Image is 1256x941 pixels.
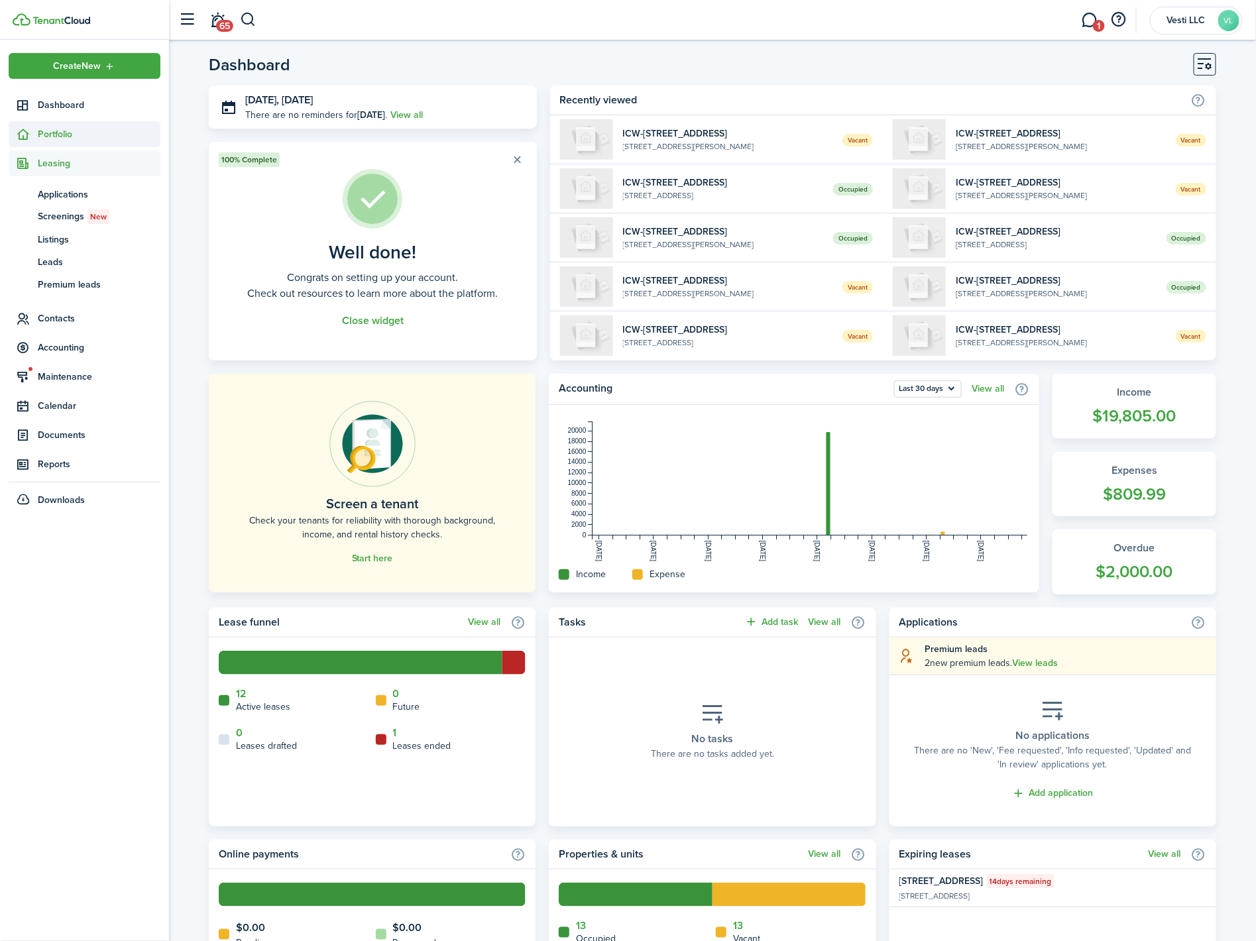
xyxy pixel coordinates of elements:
well-done-description: Congrats on setting up your account. Check out resources to learn more about the platform. [247,270,498,302]
button: Open resource center [1108,9,1130,31]
button: Close [508,150,527,169]
tspan: [DATE] [978,541,985,562]
span: Leads [38,255,160,269]
a: 13 [576,920,586,932]
widget-list-item-description: [STREET_ADDRESS][PERSON_NAME] [956,337,1166,349]
img: Online payments [329,401,416,487]
a: 0 [393,688,400,700]
span: Applications [38,188,160,201]
tspan: 2000 [572,521,587,528]
placeholder-title: No tasks [691,731,733,747]
img: TenantCloud [32,17,90,25]
home-widget-title: Active leases [236,700,290,714]
well-done-title: Well done! [329,242,416,263]
home-widget-count: $0.00 [393,920,437,936]
img: A [560,315,613,356]
a: Listings [9,228,160,250]
widget-list-item-description: [STREET_ADDRESS] [623,190,824,201]
tspan: 14000 [568,459,587,466]
widget-list-item-title: [STREET_ADDRESS] [899,874,984,888]
span: Vacant [842,134,873,146]
img: A [893,168,946,209]
span: Accounting [38,341,160,355]
span: Premium leads [38,278,160,292]
img: A [893,315,946,356]
span: Occupied [1167,232,1206,245]
a: View all [1149,849,1181,859]
span: Vacant [1176,330,1206,343]
explanation-description: 2 new premium leads . [925,656,1206,670]
b: [DATE] [357,108,385,122]
home-widget-title: Properties & units [559,846,801,862]
tspan: 16000 [568,448,587,455]
home-widget-title: Lease funnel [219,614,461,630]
span: 100% Complete [221,154,277,166]
span: 1 [1093,20,1105,32]
a: 13 [733,920,743,932]
a: Start here [352,553,393,564]
home-placeholder-description: Check your tenants for reliability with thorough background, income, and rental history checks. [239,514,506,541]
a: 0 [236,727,243,739]
explanation-title: Premium leads [925,642,1206,656]
i: soft [899,648,915,663]
widget-stats-count: $2,000.00 [1066,559,1203,584]
span: Vacant [842,330,873,343]
home-widget-title: Income [576,567,606,581]
a: Dashboard [9,92,160,118]
img: A [560,266,613,307]
a: View all [390,108,423,122]
home-widget-title: Online payments [219,846,504,862]
home-widget-title: Accounting [559,380,887,398]
img: A [893,119,946,160]
placeholder-description: There are no tasks added yet. [651,747,774,761]
home-widget-title: Applications [899,614,1184,630]
button: Customise [1194,53,1216,76]
home-widget-title: Recently viewed [560,92,1184,108]
tspan: [DATE] [868,541,876,562]
widget-list-item-title: ICW-[STREET_ADDRESS] [956,225,1157,239]
span: Calendar [38,399,160,413]
a: Add application [1012,786,1094,801]
span: Dashboard [38,98,160,112]
widget-stats-count: $19,805.00 [1066,404,1203,429]
a: View all [468,617,500,628]
home-widget-title: Expense [650,567,685,581]
span: Portfolio [38,127,160,141]
home-widget-title: Future [393,700,420,714]
tspan: 8000 [572,490,587,497]
home-widget-title: Expiring leases [899,846,1142,862]
tspan: 6000 [572,500,587,508]
widget-stats-title: Expenses [1066,463,1203,478]
home-widget-count: $0.00 [236,920,270,936]
span: Create New [54,62,101,71]
widget-list-item-description: [STREET_ADDRESS] [623,337,833,349]
a: View leads [1013,658,1058,669]
home-widget-title: Leases drafted [236,739,297,753]
widget-list-item-description: [STREET_ADDRESS][PERSON_NAME] [623,140,833,152]
tspan: 10000 [568,479,587,486]
widget-list-item-title: ICW-[STREET_ADDRESS] [623,225,824,239]
button: Open sidebar [175,7,200,32]
avatar-text: VL [1218,10,1239,31]
a: View all [972,384,1004,394]
widget-list-item-description: [STREET_ADDRESS][PERSON_NAME] [623,288,833,300]
span: Leasing [38,156,160,170]
widget-list-item-title: ICW-[STREET_ADDRESS] [956,274,1157,288]
tspan: [DATE] [814,541,821,562]
widget-stats-count: $809.99 [1066,482,1203,507]
span: Vesti LLC [1160,16,1213,25]
widget-list-item-description: [STREET_ADDRESS] [956,239,1157,250]
widget-list-item-description: [STREET_ADDRESS][PERSON_NAME] [956,190,1166,201]
img: A [893,266,946,307]
header-page-title: Dashboard [209,56,290,73]
button: Close widget [342,315,404,327]
span: Maintenance [38,370,160,384]
span: Contacts [38,311,160,325]
span: Vacant [1176,134,1206,146]
a: Leads [9,250,160,273]
home-widget-title: Tasks [559,614,738,630]
tspan: 12000 [568,469,587,476]
widget-list-item-title: ICW-[STREET_ADDRESS] [623,274,833,288]
span: Listings [38,233,160,247]
a: 12 [236,688,247,700]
